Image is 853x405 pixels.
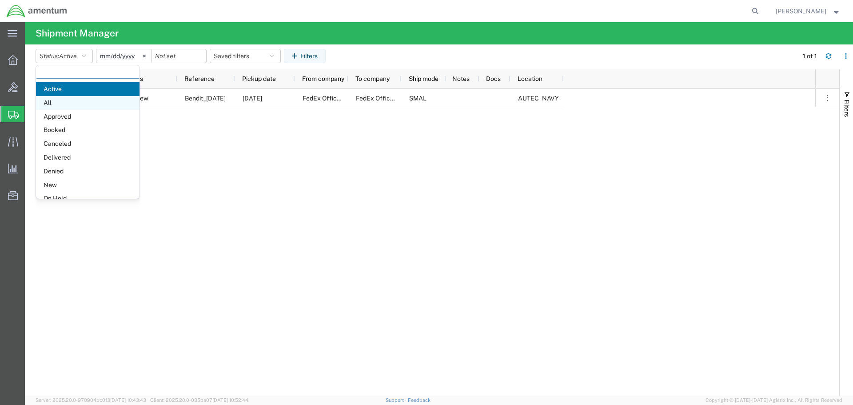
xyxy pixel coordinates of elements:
[452,75,470,82] span: Notes
[518,95,559,102] span: AUTEC - NAVY
[409,95,426,102] span: SMAL
[408,397,430,403] a: Feedback
[302,75,344,82] span: From company
[36,22,119,44] h4: Shipment Manager
[284,49,326,63] button: Filters
[355,75,390,82] span: To company
[185,95,226,102] span: Bendit_9-26-2025
[803,52,818,61] div: 1 of 1
[110,397,146,403] span: [DATE] 10:43:43
[59,52,77,60] span: Active
[36,110,140,124] span: Approved
[151,49,206,63] input: Not set
[518,75,542,82] span: Location
[36,137,140,151] span: Canceled
[36,123,140,137] span: Booked
[150,397,248,403] span: Client: 2025.20.0-035ba07
[210,49,281,63] button: Saved filters
[36,151,140,164] span: Delivered
[36,192,140,205] span: On Hold
[486,75,501,82] span: Docs
[36,178,140,192] span: New
[243,95,262,102] span: 10/02/2025
[303,95,395,102] span: FedEx Office Print & Ship Center
[36,397,146,403] span: Server: 2025.20.0-970904bc0f3
[843,100,850,117] span: Filters
[775,6,841,16] button: [PERSON_NAME]
[36,164,140,178] span: Denied
[184,75,215,82] span: Reference
[96,49,151,63] input: Not set
[242,75,276,82] span: Pickup date
[356,95,449,102] span: FedEx Office Print & Ship Center
[776,6,826,16] span: Ahmed Warraiat
[36,82,140,96] span: Active
[386,397,408,403] a: Support
[409,75,438,82] span: Ship mode
[212,397,248,403] span: [DATE] 10:52:44
[706,397,842,404] span: Copyright © [DATE]-[DATE] Agistix Inc., All Rights Reserved
[36,96,140,110] span: All
[6,4,68,18] img: logo
[36,49,93,63] button: Status:Active
[135,89,148,108] span: New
